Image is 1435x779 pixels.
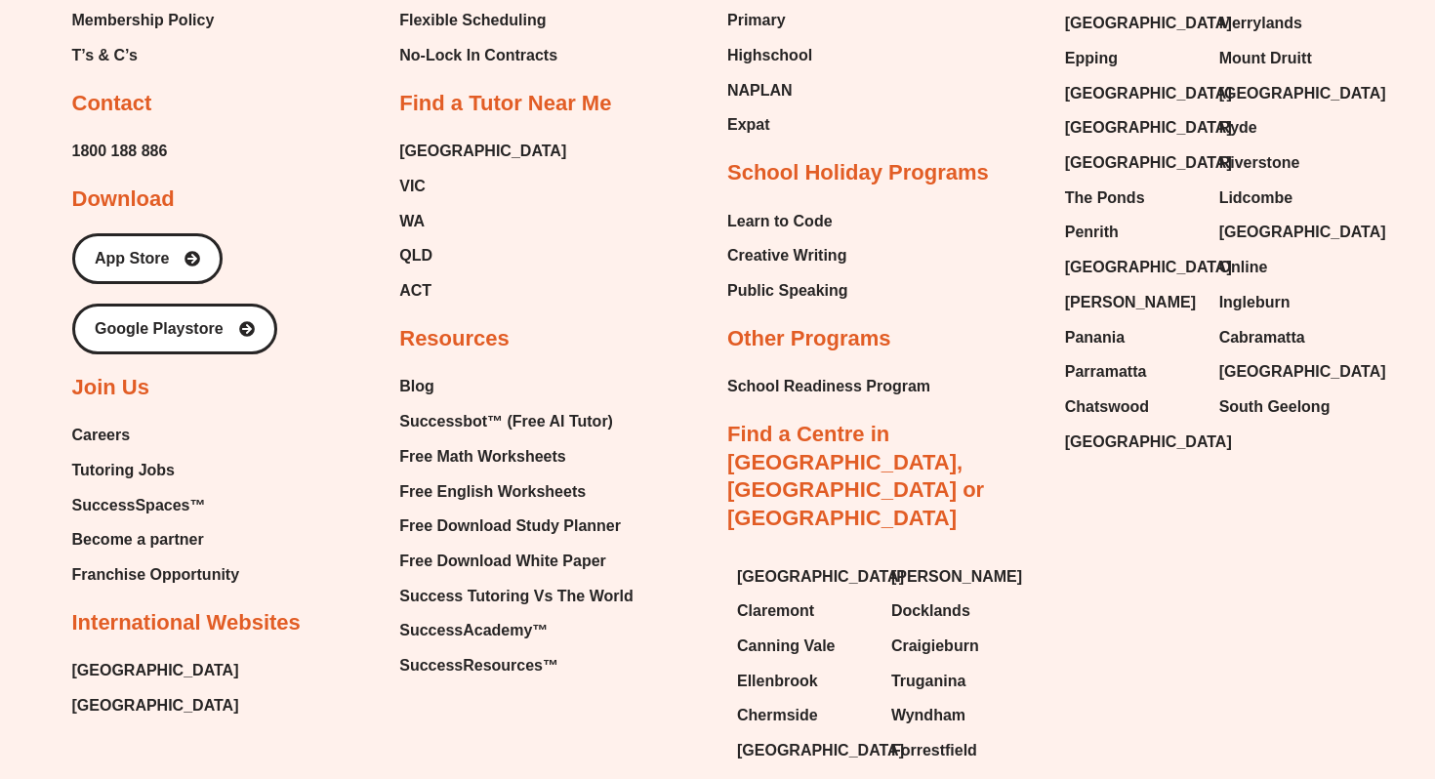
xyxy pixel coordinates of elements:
span: & [156,183,168,200]
span: [GEOGRAPHIC_DATA] [1065,9,1232,38]
a: Highschool [727,41,821,70]
a: QLD [399,241,566,270]
span: I [278,227,281,239]
span: [GEOGRAPHIC_DATA] [72,691,239,720]
span: Learn to Code [727,207,833,236]
span: [GEOGRAPHIC_DATA] [1065,79,1232,108]
a: Primary [727,6,821,35]
span: 1800 188 886 [72,137,168,166]
span:  [337,227,348,239]
span: O [353,227,363,239]
span: I [223,112,228,134]
span:  [395,112,417,134]
span: F [106,227,113,239]
span: Ryde [1219,113,1257,143]
span: W [117,183,134,200]
span: H [138,112,153,134]
a: [GEOGRAPHIC_DATA] [1065,79,1200,108]
span: W [260,112,280,134]
span: Highschool [727,41,812,70]
span: W [131,227,143,239]
a: Forrestfield [891,736,1026,765]
span: Q [197,227,207,239]
a: Google Playstore [72,304,277,354]
a: Franchise Opportunity [72,560,240,590]
span: F [112,444,119,456]
span: W [285,227,297,239]
span: O [305,227,314,239]
span: Chatswood [1065,392,1149,422]
span: W [122,183,139,200]
span: W [317,227,329,239]
span: Truganina [891,667,965,696]
span: Online [1219,253,1268,282]
span: W [131,112,151,134]
span: Forrestfield [891,736,977,765]
span: E [341,227,348,239]
a: Success Tutoring Vs The World [399,582,633,611]
span: Q [382,112,398,134]
span: H [167,227,176,239]
span: D [190,444,199,456]
a: Cabramatta [1219,323,1354,352]
a: Creative Writing [727,241,848,270]
span: L [217,112,228,134]
span: SuccessResources™ [399,651,558,680]
span: W [314,227,326,239]
a: Panania [1065,323,1200,352]
span: ˘ [468,324,471,336]
a: [GEOGRAPHIC_DATA] [399,137,566,166]
span: T’s & C’s [72,41,138,70]
span: School Readiness Program [727,372,930,401]
span: ĉ [458,324,464,336]
span: of ⁨11⁩ [205,2,241,29]
a: Free Math Worksheets [399,442,633,471]
a: Successbot™ (Free AI Tutor) [399,407,633,436]
a: Canning Vale [737,632,872,661]
span: [GEOGRAPHIC_DATA] [1065,253,1232,282]
span: WA [399,207,425,236]
span: D [182,183,194,200]
span: Free English Worksheets [399,477,586,507]
span:  [239,227,251,239]
span: Penrith [1065,218,1119,247]
a: SuccessSpaces™ [72,491,240,520]
a: [GEOGRAPHIC_DATA] [1065,9,1200,38]
span: L [127,227,134,239]
span: U [327,227,336,239]
span: QLD [399,241,432,270]
span: Epping [1065,44,1118,73]
span: L [267,112,279,134]
a: Truganina [891,667,1026,696]
span: U [149,112,165,134]
a: [GEOGRAPHIC_DATA] [737,736,872,765]
span: Free Math Worksheets [399,442,565,471]
span: K [262,227,269,239]
span: H [242,227,251,239]
span: Lidcombe [1219,184,1293,213]
span:  [313,112,335,134]
span:  [268,227,280,239]
a: Wyndham [891,701,1026,730]
span: 5 [158,227,165,239]
span: W [113,227,125,239]
span: Q [196,112,213,134]
span: [GEOGRAPHIC_DATA] [1219,79,1386,108]
span: ACT [399,276,431,306]
span: K [288,227,296,239]
span:  [158,112,180,134]
h2: Join Us [72,374,149,402]
span: Careers [72,421,131,450]
span: Tutoring Jobs [72,456,175,485]
a: No-Lock In Contracts [399,41,565,70]
span: Membership Policy [72,6,215,35]
span: , [164,112,170,134]
span: \ [141,444,143,456]
span: Parramatta [1065,357,1147,387]
span: [GEOGRAPHIC_DATA] [1219,357,1386,387]
span: [GEOGRAPHIC_DATA] [737,562,904,592]
a: Claremont [737,596,872,626]
span:  [186,227,198,239]
span: Ĭ [475,324,478,336]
